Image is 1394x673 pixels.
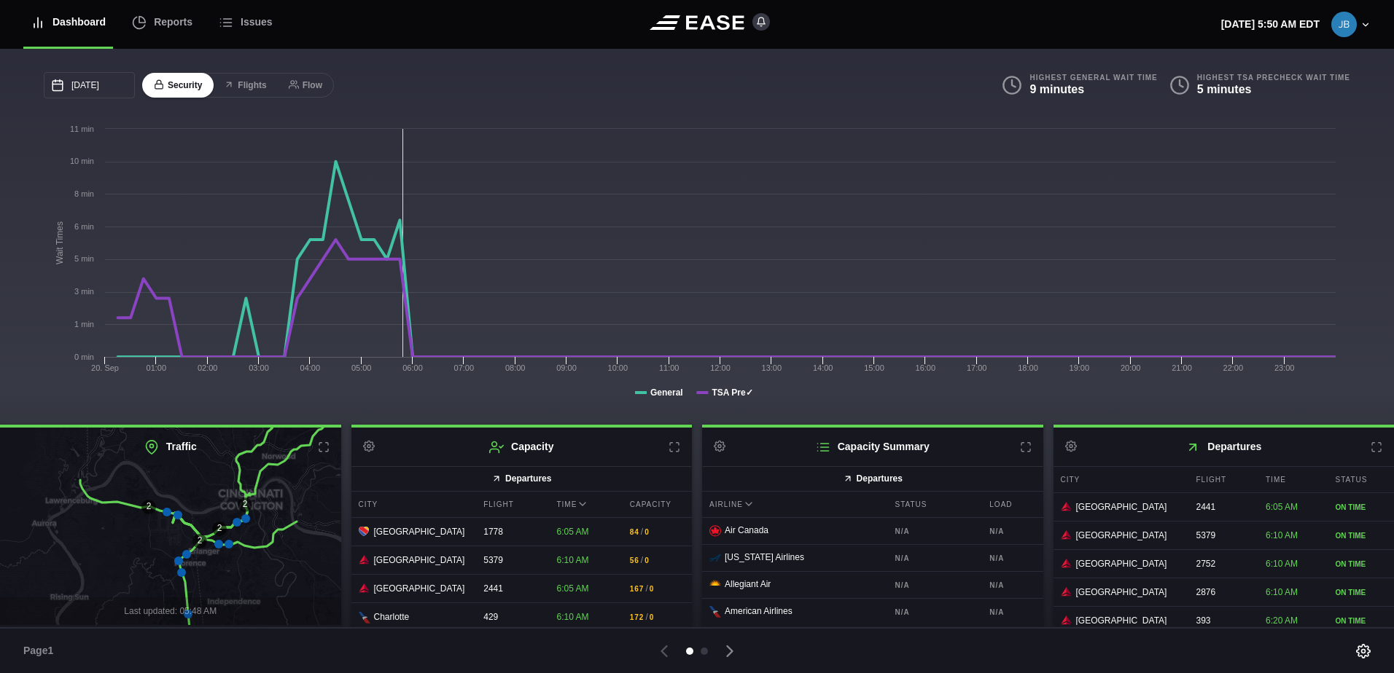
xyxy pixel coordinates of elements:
[864,363,884,372] text: 15:00
[650,583,655,594] b: 0
[1221,17,1320,32] p: [DATE] 5:50 AM EDT
[725,606,793,616] span: American Airlines
[374,582,465,595] span: [GEOGRAPHIC_DATA]
[1266,587,1298,597] span: 6:10 AM
[1189,522,1255,549] div: 5379
[1029,73,1157,82] b: Highest General Wait Time
[608,363,628,372] text: 10:00
[70,125,94,133] tspan: 11 min
[476,603,545,631] div: 429
[1189,607,1255,634] div: 393
[44,72,135,98] input: mm/dd/yyyy
[982,492,1043,517] div: Load
[476,518,545,546] div: 1778
[1189,578,1255,606] div: 2876
[1121,363,1141,372] text: 20:00
[630,555,639,566] b: 56
[1336,587,1387,598] div: ON TIME
[967,363,987,372] text: 17:00
[645,582,647,595] span: /
[641,525,643,538] span: /
[556,363,577,372] text: 09:00
[989,553,1035,564] b: N/A
[1172,363,1192,372] text: 21:00
[1189,493,1255,521] div: 2441
[74,254,94,263] tspan: 5 min
[888,492,979,517] div: Status
[630,527,639,538] b: 84
[712,387,752,398] tspan: TSA Pre✓
[212,522,227,536] div: 2
[1331,12,1357,37] img: be0d2eec6ce3591e16d61ee7af4da0ae
[725,552,804,562] span: [US_STATE] Airlines
[1266,530,1298,540] span: 6:10 AM
[505,363,526,372] text: 08:00
[630,612,645,623] b: 172
[55,221,65,264] tspan: Wait Times
[192,534,207,548] div: 2
[1076,557,1167,570] span: [GEOGRAPHIC_DATA]
[630,583,645,594] b: 167
[659,363,680,372] text: 11:00
[142,73,214,98] button: Security
[1336,530,1387,541] div: ON TIME
[1258,467,1325,492] div: Time
[556,612,588,622] span: 6:10 AM
[813,363,833,372] text: 14:00
[1076,614,1167,627] span: [GEOGRAPHIC_DATA]
[556,555,588,565] span: 6:10 AM
[702,428,1043,466] h2: Capacity Summary
[1076,586,1167,599] span: [GEOGRAPHIC_DATA]
[1189,467,1255,492] div: Flight
[549,492,618,517] div: Time
[238,497,252,512] div: 2
[1189,550,1255,578] div: 2752
[645,527,650,538] b: 0
[74,222,94,231] tspan: 6 min
[916,363,936,372] text: 16:00
[1266,559,1298,569] span: 6:10 AM
[895,553,972,564] b: N/A
[989,607,1035,618] b: N/A
[645,555,650,566] b: 0
[1070,363,1090,372] text: 19:00
[212,73,278,98] button: Flights
[74,189,94,198] tspan: 8 min
[650,387,683,398] tspan: General
[374,525,465,538] span: [GEOGRAPHIC_DATA]
[476,575,545,602] div: 2441
[23,643,60,658] span: Page 1
[1274,363,1295,372] text: 23:00
[1223,363,1244,372] text: 22:00
[300,363,321,372] text: 04:00
[476,546,545,574] div: 5379
[895,580,972,591] b: N/A
[198,363,218,372] text: 02:00
[249,363,269,372] text: 03:00
[895,526,972,537] b: N/A
[351,363,372,372] text: 05:00
[650,612,655,623] b: 0
[277,73,334,98] button: Flow
[1336,502,1387,513] div: ON TIME
[476,492,545,517] div: Flight
[454,363,475,372] text: 07:00
[374,554,465,567] span: [GEOGRAPHIC_DATA]
[351,492,473,517] div: City
[623,492,692,517] div: Capacity
[1029,83,1084,95] b: 9 minutes
[147,363,167,372] text: 01:00
[1266,615,1298,626] span: 6:20 AM
[762,363,782,372] text: 13:00
[1266,502,1298,512] span: 6:05 AM
[74,353,94,361] tspan: 0 min
[74,320,94,328] tspan: 1 min
[1076,500,1167,513] span: [GEOGRAPHIC_DATA]
[402,363,423,372] text: 06:00
[645,610,647,623] span: /
[1197,83,1252,95] b: 5 minutes
[641,554,643,567] span: /
[1197,73,1350,82] b: Highest TSA PreCheck Wait Time
[374,610,410,623] span: Charlotte
[725,579,771,589] span: Allegiant Air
